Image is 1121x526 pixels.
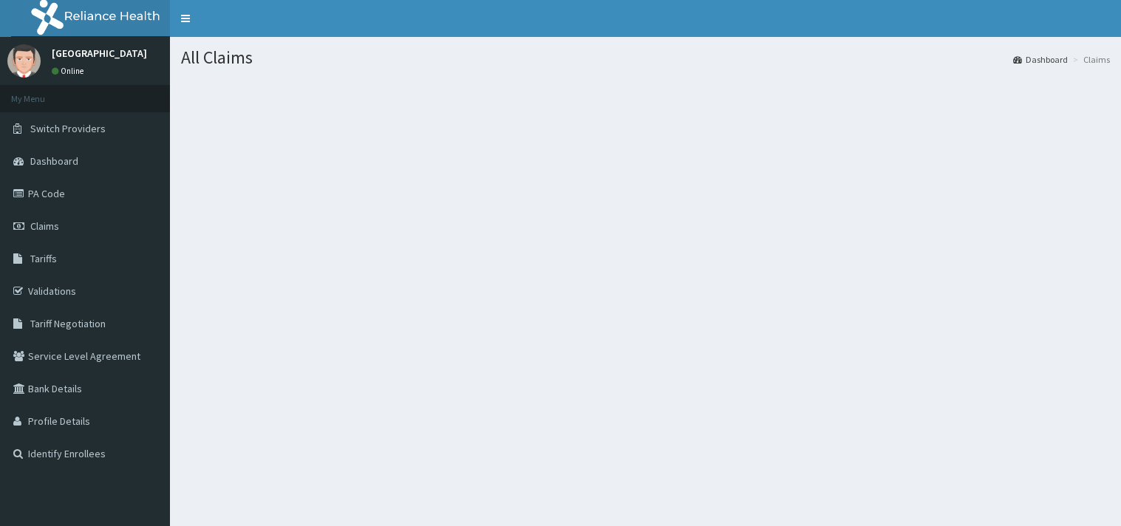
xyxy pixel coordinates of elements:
[30,252,57,265] span: Tariffs
[181,48,1110,67] h1: All Claims
[52,48,147,58] p: [GEOGRAPHIC_DATA]
[1013,53,1068,66] a: Dashboard
[1069,53,1110,66] li: Claims
[30,122,106,135] span: Switch Providers
[52,66,87,76] a: Online
[30,219,59,233] span: Claims
[7,44,41,78] img: User Image
[30,317,106,330] span: Tariff Negotiation
[30,154,78,168] span: Dashboard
